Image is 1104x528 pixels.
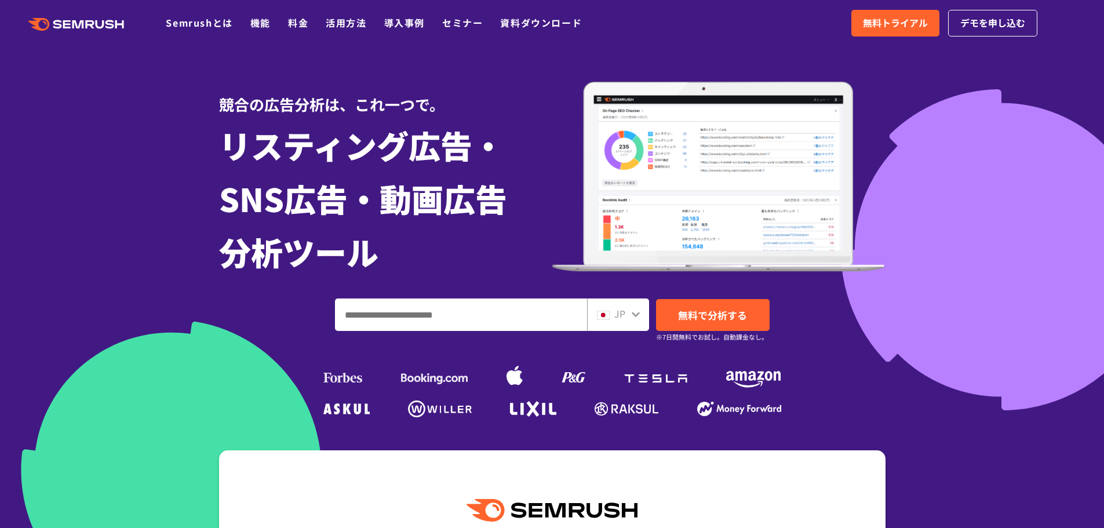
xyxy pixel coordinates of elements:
[863,16,928,31] span: 無料トライアル
[326,16,366,30] a: 活用方法
[851,10,939,37] a: 無料トライアル
[656,299,770,331] a: 無料で分析する
[500,16,582,30] a: 資料ダウンロード
[288,16,308,30] a: 料金
[614,307,625,321] span: JP
[656,332,768,343] small: ※7日間無料でお試し。自動課金なし。
[678,308,747,322] span: 無料で分析する
[467,499,637,522] img: Semrush
[384,16,425,30] a: 導入事例
[960,16,1025,31] span: デモを申し込む
[336,299,586,330] input: ドメイン、キーワードまたはURLを入力してください
[219,75,552,115] div: 競合の広告分析は、これ一つで。
[442,16,483,30] a: セミナー
[166,16,232,30] a: Semrushとは
[948,10,1037,37] a: デモを申し込む
[250,16,271,30] a: 機能
[219,118,552,278] h1: リスティング広告・ SNS広告・動画広告 分析ツール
